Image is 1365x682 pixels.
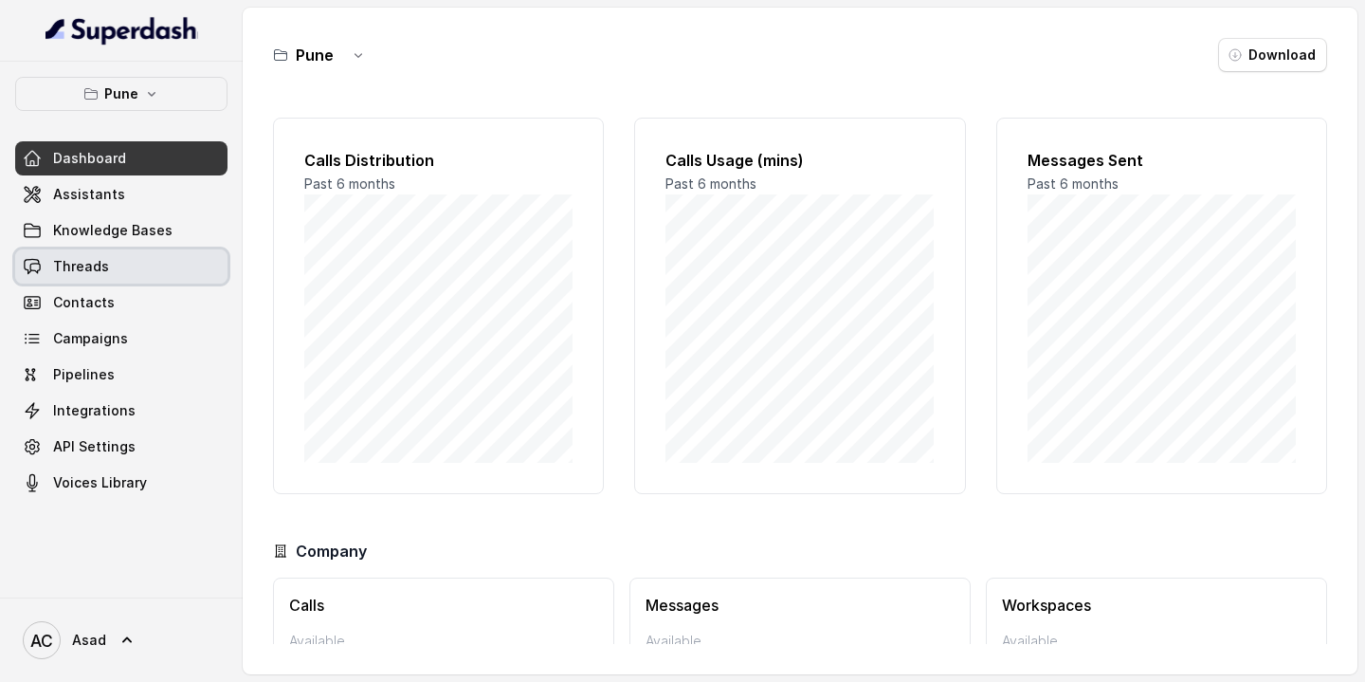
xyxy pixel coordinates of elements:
[45,15,198,46] img: light.svg
[53,185,125,204] span: Assistants
[665,175,756,192] span: Past 6 months
[53,329,128,348] span: Campaigns
[15,141,227,175] a: Dashboard
[53,293,115,312] span: Contacts
[104,83,138,105] p: Pune
[53,437,136,456] span: API Settings
[15,322,227,356] a: Campaigns
[53,365,115,384] span: Pipelines
[15,286,227,320] a: Contacts
[53,473,147,492] span: Voices Library
[289,594,598,617] h3: Calls
[15,394,227,428] a: Integrations
[304,149,573,172] h2: Calls Distribution
[15,249,227,284] a: Threads
[53,401,136,420] span: Integrations
[15,430,227,464] a: API Settings
[296,44,334,66] h3: Pune
[646,594,955,617] h3: Messages
[15,466,227,500] a: Voices Library
[1002,594,1311,617] h3: Workspaces
[15,358,227,392] a: Pipelines
[15,177,227,212] a: Assistants
[72,631,106,650] span: Asad
[646,632,955,651] p: Available
[53,221,173,240] span: Knowledge Bases
[30,631,53,651] text: AC
[1002,632,1311,651] p: Available
[1028,175,1119,192] span: Past 6 months
[15,614,227,667] a: Asad
[53,257,109,276] span: Threads
[15,213,227,248] a: Knowledge Bases
[1028,149,1296,172] h2: Messages Sent
[1218,38,1327,72] button: Download
[289,632,598,651] p: Available
[304,175,395,192] span: Past 6 months
[15,77,227,111] button: Pune
[53,149,126,168] span: Dashboard
[296,540,367,562] h3: Company
[665,149,934,172] h2: Calls Usage (mins)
